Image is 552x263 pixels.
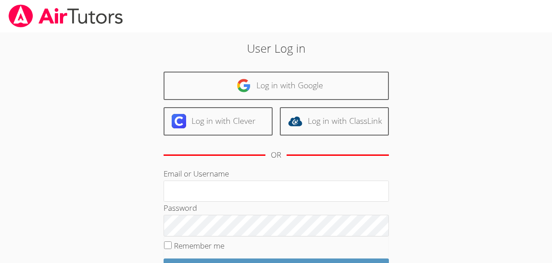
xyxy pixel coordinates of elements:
[271,149,281,162] div: OR
[164,72,389,100] a: Log in with Google
[164,203,197,213] label: Password
[172,114,186,128] img: clever-logo-6eab21bc6e7a338710f1a6ff85c0baf02591cd810cc4098c63d3a4b26e2feb20.svg
[288,114,302,128] img: classlink-logo-d6bb404cc1216ec64c9a2012d9dc4662098be43eaf13dc465df04b49fa7ab582.svg
[127,40,425,57] h2: User Log in
[164,168,229,179] label: Email or Username
[164,107,273,136] a: Log in with Clever
[237,78,251,93] img: google-logo-50288ca7cdecda66e5e0955fdab243c47b7ad437acaf1139b6f446037453330a.svg
[280,107,389,136] a: Log in with ClassLink
[8,5,124,27] img: airtutors_banner-c4298cdbf04f3fff15de1276eac7730deb9818008684d7c2e4769d2f7ddbe033.png
[174,240,224,251] label: Remember me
